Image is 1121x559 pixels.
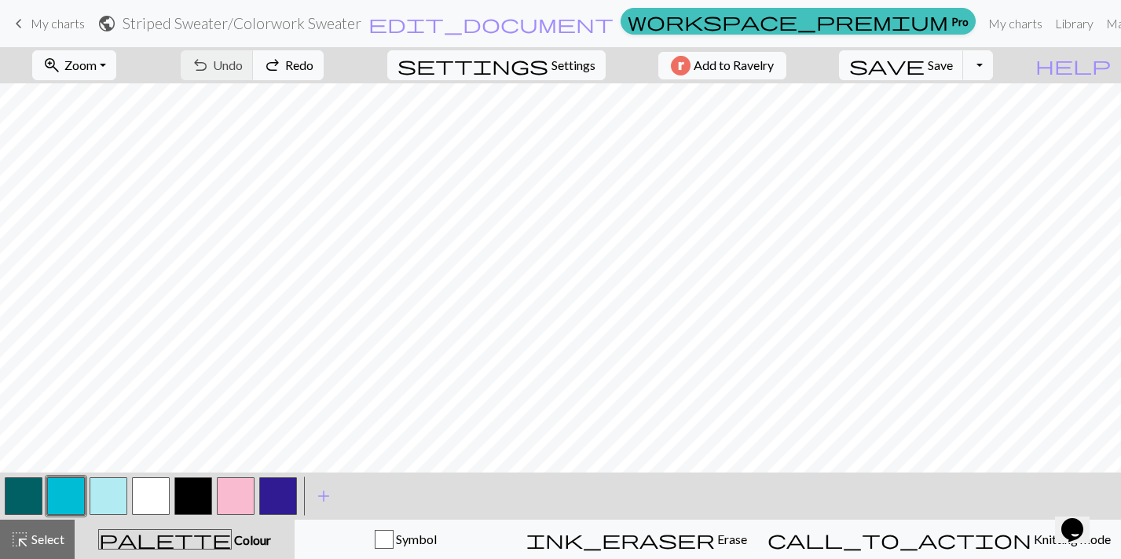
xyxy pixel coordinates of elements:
span: Redo [285,57,313,72]
span: Add to Ravelry [694,56,774,75]
span: Colour [232,532,271,547]
button: Erase [516,520,757,559]
span: edit_document [368,13,614,35]
span: redo [263,54,282,76]
span: Zoom [64,57,97,72]
span: My charts [31,16,85,31]
span: keyboard_arrow_left [9,13,28,35]
span: add [314,485,333,507]
span: Select [29,531,64,546]
a: My charts [982,8,1049,39]
span: Settings [551,56,595,75]
i: Settings [397,56,548,75]
button: Symbol [295,520,516,559]
span: Symbol [394,531,437,546]
button: Redo [253,50,324,80]
button: Zoom [32,50,116,80]
button: Add to Ravelry [658,52,786,79]
span: Erase [715,531,747,546]
span: save [849,54,925,76]
span: public [97,13,116,35]
iframe: chat widget [1055,496,1105,543]
span: workspace_premium [628,10,948,32]
span: highlight_alt [10,528,29,550]
a: Library [1049,8,1100,39]
h2: Striped Sweater / Colorwork Sweater [123,14,361,32]
span: settings [397,54,548,76]
button: Save [839,50,964,80]
a: My charts [9,10,85,37]
span: ink_eraser [526,528,715,550]
span: palette [99,528,231,550]
span: Save [928,57,953,72]
button: SettingsSettings [387,50,606,80]
a: Pro [621,8,976,35]
span: zoom_in [42,54,61,76]
span: help [1035,54,1111,76]
button: Colour [75,520,295,559]
button: Knitting mode [757,520,1121,559]
span: call_to_action [767,528,1031,550]
span: Knitting mode [1031,531,1111,546]
img: Ravelry [671,56,691,75]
